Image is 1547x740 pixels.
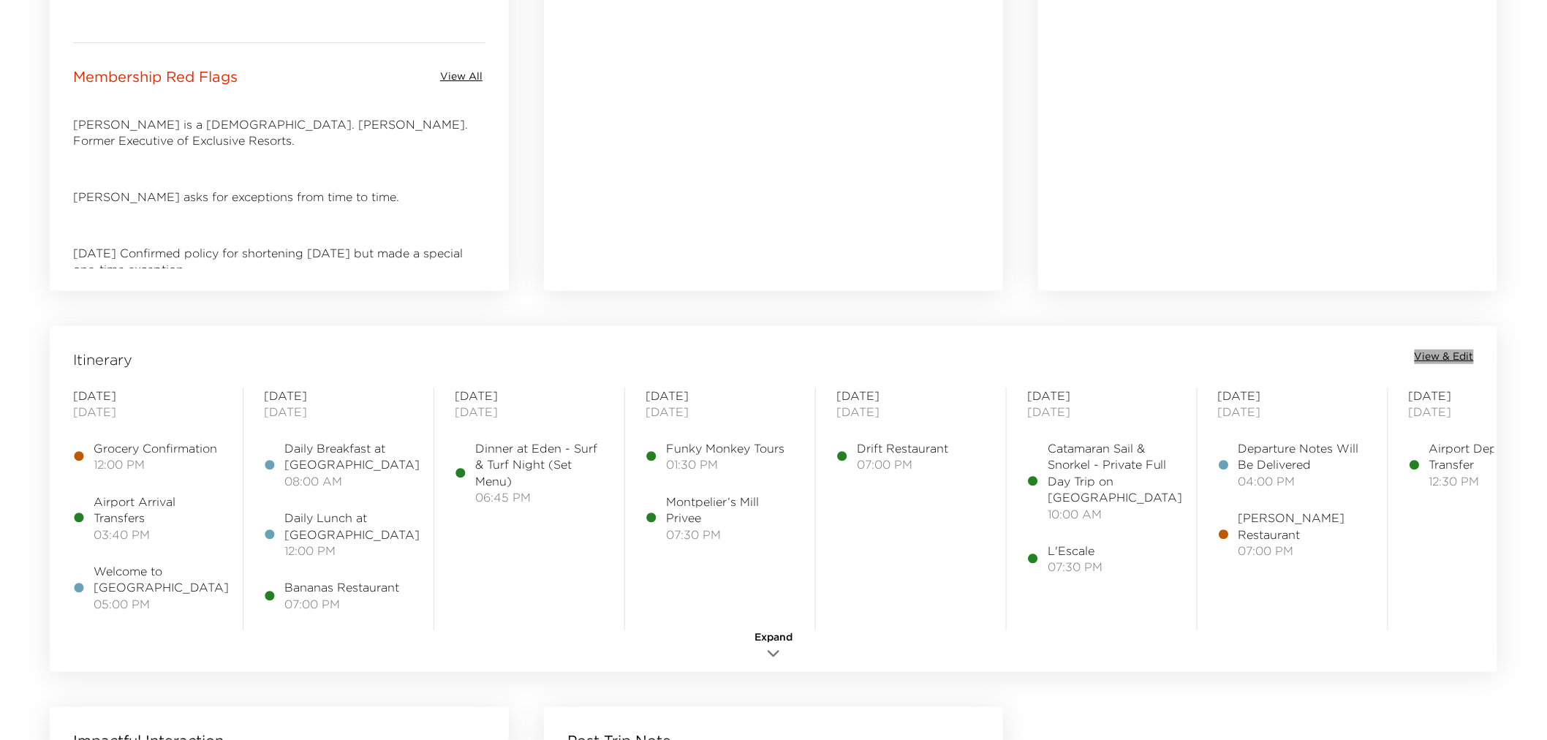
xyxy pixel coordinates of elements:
[94,526,222,543] span: 03:40 PM
[1238,543,1367,559] span: 07:00 PM
[284,596,399,612] span: 07:00 PM
[94,456,217,472] span: 12:00 PM
[1238,510,1367,543] span: [PERSON_NAME] Restaurant
[1048,440,1183,506] span: Catamaran Sail & Snorkel - Private Full Day Trip on [GEOGRAPHIC_DATA]
[646,388,795,404] span: [DATE]
[284,473,420,489] span: 08:00 AM
[284,440,420,473] span: Daily Breakfast at [GEOGRAPHIC_DATA]
[455,388,604,404] span: [DATE]
[475,440,604,489] span: Dinner at Eden - Surf & Turf Night (Set Menu)
[857,440,948,456] span: Drift Restaurant
[666,456,784,472] span: 01:30 PM
[73,350,132,370] span: Itinerary
[857,456,948,472] span: 07:00 PM
[1048,543,1102,559] span: L'Escale
[836,388,986,404] span: [DATE]
[284,510,420,543] span: Daily Lunch at [GEOGRAPHIC_DATA]
[646,404,795,420] span: [DATE]
[440,69,483,84] span: View All
[754,630,793,645] span: Expand
[1218,388,1367,404] span: [DATE]
[737,630,810,665] button: Expand
[1238,473,1367,489] span: 04:00 PM
[1048,559,1102,575] span: 07:30 PM
[1048,506,1183,522] span: 10:00 AM
[73,245,485,278] p: [DATE] Confirmed policy for shortening [DATE] but made a special one-time exception.
[73,67,238,87] p: Membership Red Flags
[264,404,413,420] span: [DATE]
[73,404,222,420] span: [DATE]
[73,116,485,149] p: [PERSON_NAME] is a [DEMOGRAPHIC_DATA]. [PERSON_NAME]. Former Executive of Exclusive Resorts.
[666,494,795,526] span: Montpelier’s Mill Privee
[94,440,217,456] span: Grocery Confirmation
[1027,388,1176,404] span: [DATE]
[1218,404,1367,420] span: [DATE]
[94,563,229,596] span: Welcome to [GEOGRAPHIC_DATA]
[836,404,986,420] span: [DATE]
[1238,440,1367,473] span: Departure Notes Will Be Delivered
[666,526,795,543] span: 07:30 PM
[1415,350,1474,364] button: View & Edit
[284,579,399,595] span: Bananas Restaurant
[284,543,420,559] span: 12:00 PM
[455,404,604,420] span: [DATE]
[666,440,784,456] span: Funky Monkey Tours
[73,189,485,205] p: [PERSON_NAME] asks for exceptions from time to time.
[94,596,229,612] span: 05:00 PM
[94,494,222,526] span: Airport Arrival Transfers
[437,67,485,87] button: View All
[73,388,222,404] span: [DATE]
[1027,404,1176,420] span: [DATE]
[264,388,413,404] span: [DATE]
[475,489,604,505] span: 06:45 PM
